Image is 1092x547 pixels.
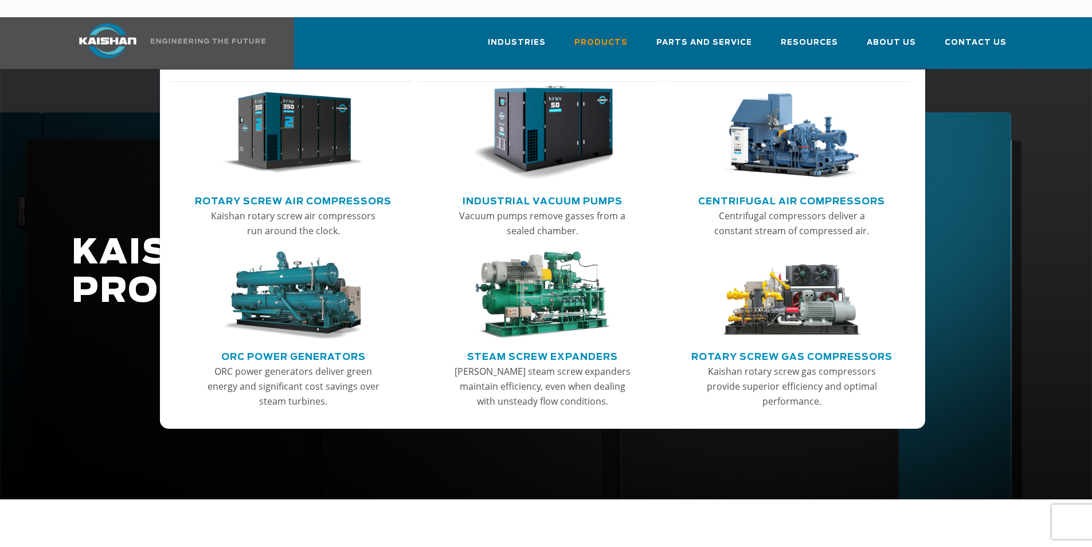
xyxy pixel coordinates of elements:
a: Kaishan USA [65,17,268,69]
a: Industries [488,28,546,67]
p: [PERSON_NAME] steam screw expanders maintain efficiency, even when dealing with unsteady flow con... [453,364,632,409]
a: Rotary Screw Air Compressors [195,191,392,208]
p: Kaishan rotary screw gas compressors provide superior efficiency and optimal performance. [702,364,881,409]
a: Rotary Screw Gas Compressors [691,347,893,364]
p: ORC power generators deliver green energy and significant cost savings over steam turbines. [204,364,383,409]
img: Engineering the future [151,38,265,44]
a: Products [574,28,628,67]
img: thumb-Industrial-Vacuum-Pumps [472,86,613,181]
img: kaishan logo [65,24,151,58]
span: Contact Us [945,36,1007,49]
a: ORC Power Generators [221,347,366,364]
h1: KAISHAN PRODUCTS [72,234,860,311]
img: thumb-Rotary-Screw-Air-Compressors [222,86,363,181]
span: Resources [781,36,838,49]
a: Resources [781,28,838,67]
span: Parts and Service [656,36,752,49]
a: About Us [867,28,916,67]
a: Parts and Service [656,28,752,67]
span: About Us [867,36,916,49]
img: thumb-Steam-Screw-Expanders [472,251,613,340]
p: Vacuum pumps remove gasses from a sealed chamber. [453,208,632,238]
img: thumb-Rotary-Screw-Gas-Compressors [721,251,862,340]
p: Kaishan rotary screw air compressors run around the clock. [204,208,383,238]
a: Contact Us [945,28,1007,67]
a: Centrifugal Air Compressors [698,191,885,208]
a: Steam Screw Expanders [467,347,618,364]
p: Centrifugal compressors deliver a constant stream of compressed air. [702,208,881,238]
span: Products [574,36,628,49]
a: Industrial Vacuum Pumps [463,191,623,208]
img: thumb-ORC-Power-Generators [222,251,363,340]
img: thumb-Centrifugal-Air-Compressors [721,86,862,181]
span: Industries [488,36,546,49]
